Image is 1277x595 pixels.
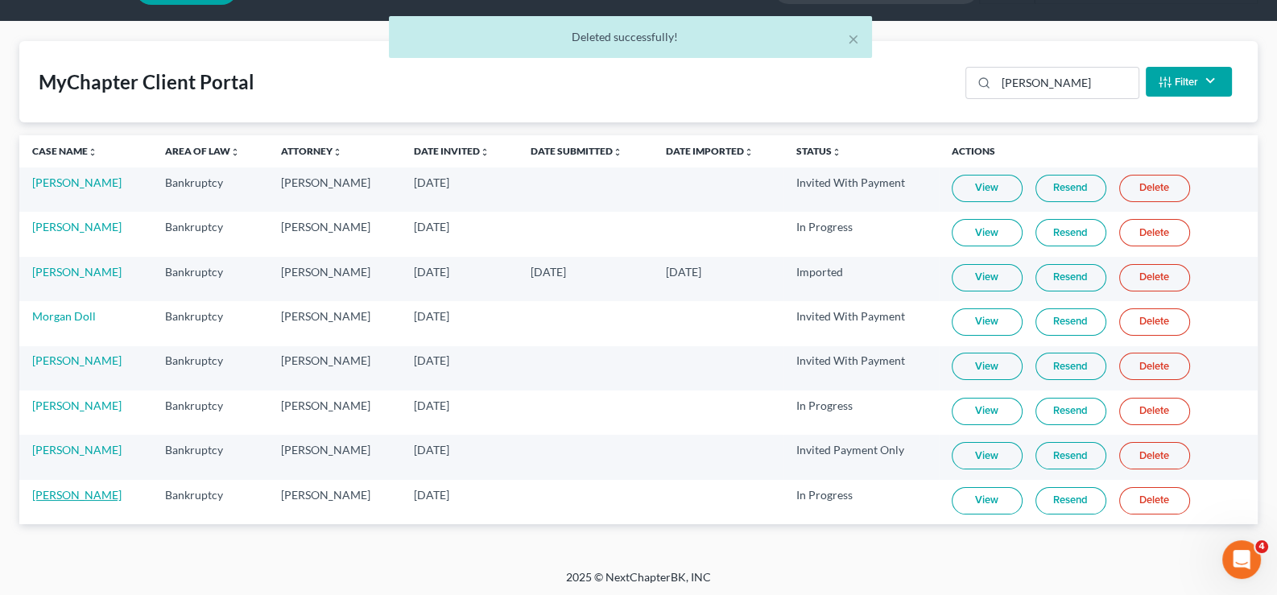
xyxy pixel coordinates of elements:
th: Actions [939,135,1258,167]
td: Bankruptcy [152,257,268,301]
button: Filter [1146,67,1232,97]
a: [PERSON_NAME] [32,399,122,412]
a: View [952,398,1023,425]
a: Resend [1035,487,1106,514]
a: Resend [1035,219,1106,246]
a: View [952,219,1023,246]
a: View [952,353,1023,380]
div: Deleted successfully! [402,29,859,45]
a: Case Nameunfold_more [32,145,97,157]
td: Bankruptcy [152,212,268,256]
a: [PERSON_NAME] [32,443,122,457]
span: [DATE] [413,176,448,189]
td: [PERSON_NAME] [268,480,401,524]
a: Area of Lawunfold_more [165,145,240,157]
span: [DATE] [413,220,448,233]
span: 4 [1255,540,1268,553]
a: Date Submittedunfold_more [531,145,622,157]
td: Bankruptcy [152,301,268,345]
a: View [952,264,1023,291]
td: Invited With Payment [783,346,938,390]
td: In Progress [783,390,938,435]
span: [DATE] [666,265,701,279]
a: [PERSON_NAME] [32,353,122,367]
a: View [952,308,1023,336]
a: Date Importedunfold_more [666,145,754,157]
i: unfold_more [613,147,622,157]
td: In Progress [783,212,938,256]
td: Bankruptcy [152,435,268,479]
td: Bankruptcy [152,390,268,435]
a: Attorneyunfold_more [281,145,342,157]
i: unfold_more [744,147,754,157]
a: View [952,175,1023,202]
span: [DATE] [413,399,448,412]
a: Delete [1119,219,1190,246]
td: In Progress [783,480,938,524]
td: [PERSON_NAME] [268,212,401,256]
td: [PERSON_NAME] [268,301,401,345]
td: Invited Payment Only [783,435,938,479]
span: [DATE] [413,353,448,367]
iframe: Intercom live chat [1222,540,1261,579]
a: Morgan Doll [32,309,96,323]
span: [DATE] [413,265,448,279]
span: [DATE] [413,309,448,323]
i: unfold_more [832,147,841,157]
button: × [848,29,859,48]
td: Bankruptcy [152,167,268,212]
a: Delete [1119,353,1190,380]
td: [PERSON_NAME] [268,257,401,301]
i: unfold_more [479,147,489,157]
td: Invited With Payment [783,301,938,345]
td: [PERSON_NAME] [268,167,401,212]
i: unfold_more [230,147,240,157]
a: Resend [1035,398,1106,425]
td: Imported [783,257,938,301]
a: Delete [1119,398,1190,425]
i: unfold_more [88,147,97,157]
div: MyChapter Client Portal [39,69,254,95]
a: Delete [1119,175,1190,202]
a: Date Invitedunfold_more [413,145,489,157]
a: Resend [1035,175,1106,202]
span: [DATE] [413,488,448,502]
span: [DATE] [413,443,448,457]
input: Search... [996,68,1139,98]
a: [PERSON_NAME] [32,176,122,189]
a: View [952,487,1023,514]
a: [PERSON_NAME] [32,220,122,233]
td: Invited With Payment [783,167,938,212]
td: Bankruptcy [152,480,268,524]
span: [DATE] [531,265,566,279]
a: Delete [1119,487,1190,514]
a: Delete [1119,442,1190,469]
a: Resend [1035,353,1106,380]
td: [PERSON_NAME] [268,435,401,479]
a: Statusunfold_more [796,145,841,157]
td: [PERSON_NAME] [268,346,401,390]
a: View [952,442,1023,469]
a: Resend [1035,264,1106,291]
i: unfold_more [333,147,342,157]
a: Resend [1035,308,1106,336]
a: Delete [1119,308,1190,336]
a: [PERSON_NAME] [32,265,122,279]
a: Resend [1035,442,1106,469]
td: Bankruptcy [152,346,268,390]
a: [PERSON_NAME] [32,488,122,502]
td: [PERSON_NAME] [268,390,401,435]
a: Delete [1119,264,1190,291]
